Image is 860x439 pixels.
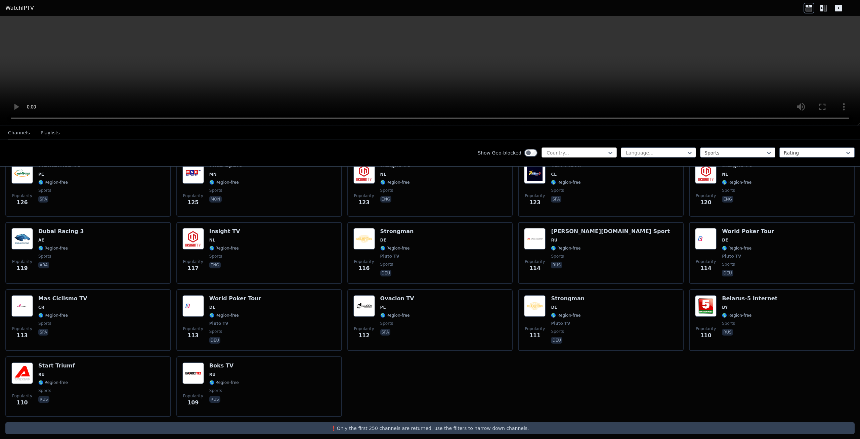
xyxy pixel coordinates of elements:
p: rus [209,396,220,403]
span: Popularity [525,193,545,199]
span: sports [38,254,51,259]
img: Ovacion TV [353,295,375,317]
span: 125 [187,199,199,207]
span: 110 [700,332,711,340]
span: sports [551,329,564,334]
span: DE [209,305,215,310]
p: spa [551,196,561,203]
span: Popularity [354,259,374,264]
span: 🌎 Region-free [38,313,68,318]
span: 🌎 Region-free [209,246,239,251]
span: sports [380,321,393,326]
img: Mas Ciclismo TV [11,295,33,317]
label: Show Geo-blocked [478,149,521,156]
span: sports [722,262,735,267]
span: sports [380,262,393,267]
span: 126 [16,199,28,207]
p: rus [722,329,733,336]
span: 🌎 Region-free [38,180,68,185]
p: deu [380,270,392,276]
span: 116 [358,264,370,272]
h6: [PERSON_NAME][DOMAIN_NAME] Sport [551,228,670,235]
span: 114 [700,264,711,272]
span: Popularity [183,326,203,332]
span: NL [722,172,728,177]
span: RU [551,237,557,243]
img: World Poker Tour [182,295,204,317]
h6: Mas Ciclismo TV [38,295,87,302]
span: 🌎 Region-free [380,180,410,185]
span: sports [209,388,222,393]
p: ❗️Only the first 250 channels are returned, use the filters to narrow down channels. [8,425,852,432]
h6: Dubai Racing 3 [38,228,84,235]
span: MN [209,172,217,177]
img: Strongman [524,295,546,317]
span: Popularity [12,393,32,399]
img: Insight TV [353,162,375,184]
span: 🌎 Region-free [551,180,580,185]
p: eng [380,196,392,203]
span: 114 [529,264,541,272]
span: DE [551,305,557,310]
p: eng [209,262,221,268]
p: rus [38,396,49,403]
span: Popularity [12,259,32,264]
p: mon [209,196,222,203]
span: sports [722,321,735,326]
h6: Start Triumf [38,362,75,369]
span: 🌎 Region-free [380,313,410,318]
h6: World Poker Tour [209,295,261,302]
span: 🌎 Region-free [209,380,239,385]
span: NL [209,237,215,243]
span: 🌎 Region-free [380,246,410,251]
span: Popularity [183,193,203,199]
h6: Strongman [551,295,585,302]
span: sports [209,329,222,334]
img: Strongman [353,228,375,250]
span: 🌎 Region-free [551,246,580,251]
span: Popularity [183,259,203,264]
h6: Boks TV [209,362,239,369]
span: 113 [16,332,28,340]
span: 119 [16,264,28,272]
span: sports [38,388,51,393]
img: Start Triumf [11,362,33,384]
span: Popularity [696,326,716,332]
span: Popularity [525,259,545,264]
span: BY [722,305,728,310]
span: 111 [529,332,541,340]
button: Playlists [41,127,60,139]
span: NL [380,172,386,177]
span: 🌎 Region-free [551,313,580,318]
img: Boks TV [182,362,204,384]
span: Popularity [183,393,203,399]
span: RU [38,372,45,377]
h6: World Poker Tour [722,228,774,235]
span: Popularity [525,326,545,332]
span: sports [209,254,222,259]
span: CR [38,305,44,310]
span: Pluto TV [209,321,228,326]
span: AE [38,237,44,243]
p: spa [380,329,390,336]
span: Popularity [12,193,32,199]
span: 🌎 Region-free [722,313,751,318]
span: DE [722,237,728,243]
p: spa [38,196,48,203]
p: spa [38,329,48,336]
h6: Ovacion TV [380,295,414,302]
h6: Belarus-5 Internet [722,295,777,302]
span: 117 [187,264,199,272]
p: eng [722,196,733,203]
img: MNB Sport [182,162,204,184]
span: DE [380,237,386,243]
a: WatchIPTV [5,4,34,12]
span: 112 [358,332,370,340]
img: Astrahan.Ru Sport [524,228,546,250]
p: deu [551,337,562,344]
span: Popularity [696,259,716,264]
p: deu [722,270,733,276]
img: Dubai Racing 3 [11,228,33,250]
span: Popularity [354,193,374,199]
span: 110 [16,399,28,407]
